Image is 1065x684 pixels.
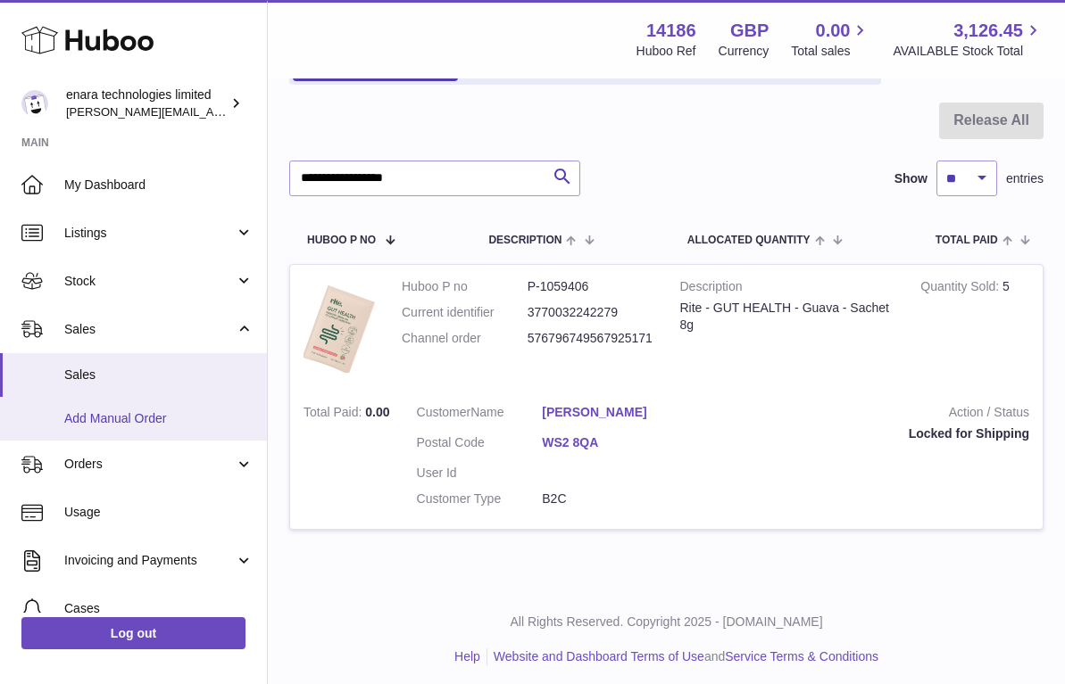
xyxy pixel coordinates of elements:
[719,43,770,60] div: Currency
[64,321,235,338] span: Sales
[454,649,480,663] a: Help
[791,19,870,60] a: 0.00 Total sales
[402,304,528,321] dt: Current identifier
[64,367,254,383] span: Sales
[64,273,235,290] span: Stock
[953,19,1023,43] span: 3,126.45
[417,404,543,425] dt: Name
[680,278,894,300] strong: Description
[695,404,1029,425] strong: Action / Status
[646,19,696,43] strong: 14186
[920,279,1003,298] strong: Quantity Sold
[907,265,1043,391] td: 5
[494,649,704,663] a: Website and Dashboard Terms of Use
[730,19,769,43] strong: GBP
[417,405,471,419] span: Customer
[402,278,528,295] dt: Huboo P no
[417,465,543,482] dt: User Id
[21,617,245,649] a: Log out
[893,43,1044,60] span: AVAILABLE Stock Total
[936,235,998,246] span: Total paid
[307,235,376,246] span: Huboo P no
[487,648,878,665] li: and
[66,104,358,119] span: [PERSON_NAME][EMAIL_ADDRESS][DOMAIN_NAME]
[365,405,389,419] span: 0.00
[680,300,894,334] div: Rite - GUT HEALTH - Guava - Sachet 8g
[64,225,235,242] span: Listings
[893,19,1044,60] a: 3,126.45 AVAILABLE Stock Total
[725,649,878,663] a: Service Terms & Conditions
[637,43,696,60] div: Huboo Ref
[304,405,365,424] strong: Total Paid
[528,304,653,321] dd: 3770032242279
[304,278,375,373] img: 1758518521.png
[542,434,668,451] a: WS2 8QA
[528,278,653,295] dd: P-1059406
[66,87,227,120] div: enara technologies limited
[64,410,254,427] span: Add Manual Order
[1006,170,1044,187] span: entries
[21,90,48,117] img: Dee@enara.co
[687,235,811,246] span: ALLOCATED Quantity
[542,404,668,421] a: [PERSON_NAME]
[64,456,235,473] span: Orders
[542,490,668,507] dd: B2C
[417,490,543,507] dt: Customer Type
[894,170,928,187] label: Show
[64,504,254,521] span: Usage
[282,614,1051,630] p: All Rights Reserved. Copyright 2025 - [DOMAIN_NAME]
[816,19,851,43] span: 0.00
[528,330,653,347] dd: 576796749567925171
[417,434,543,456] dt: Postal Code
[695,425,1029,442] div: Locked for Shipping
[791,43,870,60] span: Total sales
[64,600,254,617] span: Cases
[488,235,562,246] span: Description
[64,552,235,569] span: Invoicing and Payments
[402,330,528,347] dt: Channel order
[64,177,254,194] span: My Dashboard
